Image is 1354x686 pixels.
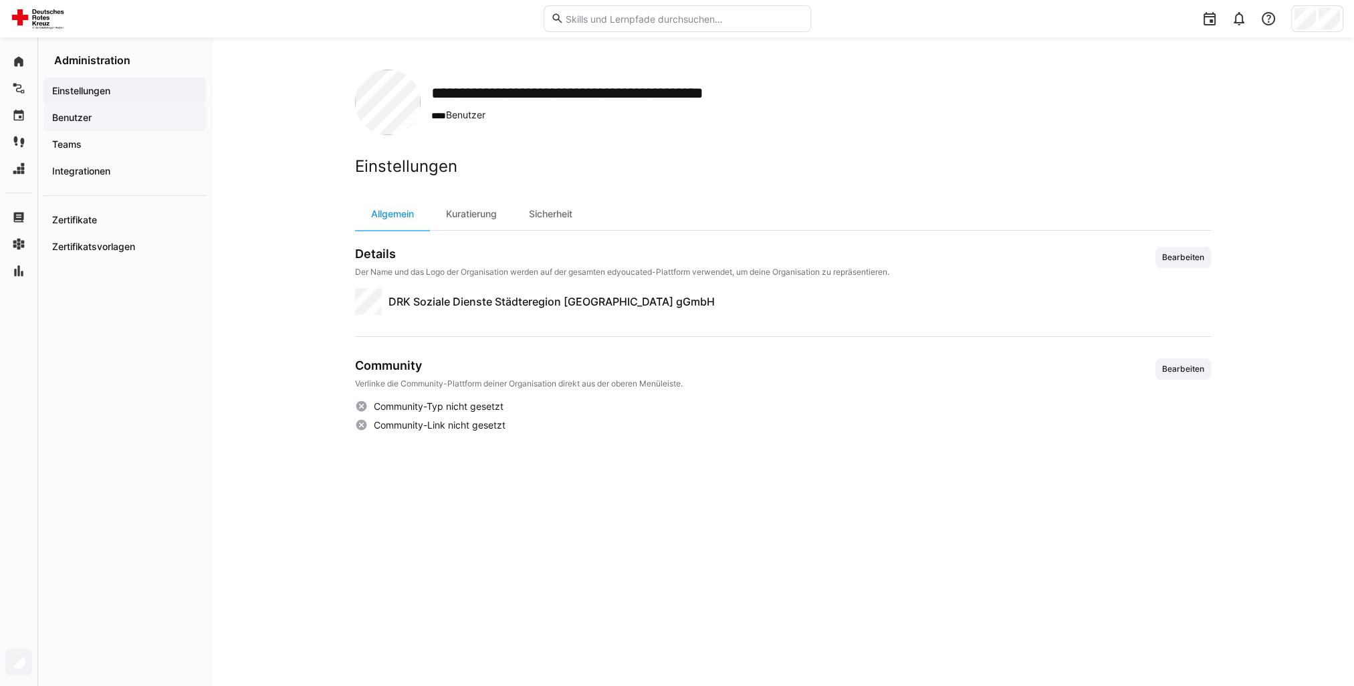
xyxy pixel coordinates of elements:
[373,400,503,413] span: Community-Typ nicht gesetzt
[355,378,683,389] p: Verlinke die Community-Plattform deiner Organisation direkt aus der oberen Menüleiste.
[1161,252,1206,263] span: Bearbeiten
[513,198,588,230] div: Sicherheit
[1155,358,1211,380] button: Bearbeiten
[1155,247,1211,268] button: Bearbeiten
[355,198,430,230] div: Allgemein
[430,198,513,230] div: Kuratierung
[355,156,1211,177] h2: Einstellungen
[355,267,889,277] p: Der Name und das Logo der Organisation werden auf der gesamten edyoucated-Plattform verwendet, um...
[355,358,683,373] h3: Community
[373,419,505,432] span: Community-Link nicht gesetzt
[355,247,889,261] h3: Details
[564,13,803,25] input: Skills und Lernpfade durchsuchen…
[431,108,810,122] span: Benutzer
[388,294,715,310] span: DRK Soziale Dienste Städteregion [GEOGRAPHIC_DATA] gGmbH
[1161,364,1206,374] span: Bearbeiten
